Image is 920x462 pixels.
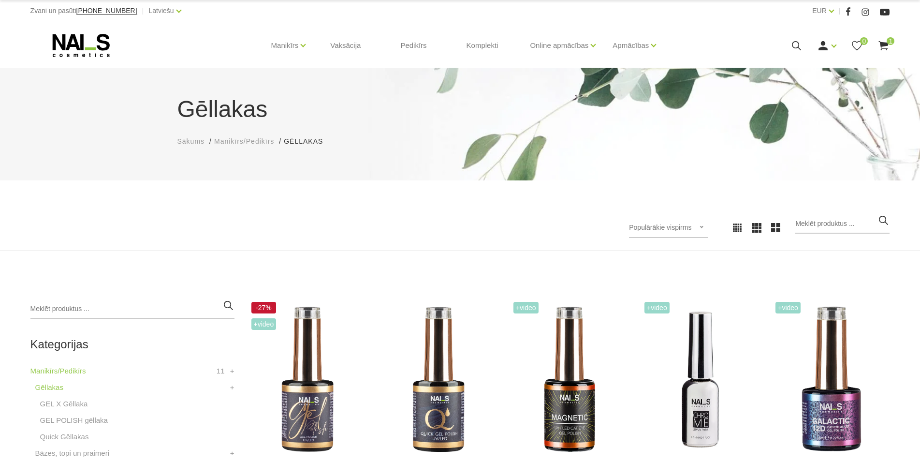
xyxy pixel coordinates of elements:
span: +Video [775,302,801,313]
span: +Video [644,302,670,313]
a: EUR [812,5,827,16]
a: Pedikīrs [393,22,434,69]
a: 1 [877,40,890,52]
a: GEL POLISH gēllaka [40,415,108,426]
span: -27% [251,302,277,313]
div: Zvani un pasūti [30,5,137,17]
h1: Gēllakas [177,92,743,127]
a: Quick Gēllakas [40,431,89,443]
h2: Kategorijas [30,338,234,351]
a: Manikīrs/Pedikīrs [214,136,274,147]
a: Latviešu [148,5,174,16]
a: Bāzes, topi un praimeri [35,447,109,459]
span: 1 [887,37,894,45]
a: Manikīrs/Pedikīrs [30,365,86,377]
li: Gēllakas [284,136,333,147]
a: Vaksācija [322,22,368,69]
span: Sākums [177,137,205,145]
span: Manikīrs/Pedikīrs [214,137,274,145]
a: Sākums [177,136,205,147]
a: Online apmācības [530,26,588,65]
img: Daudzdimensionāla magnētiskā gellaka, kas satur smalkas, atstarojošas hroma daļiņas. Ar īpaša mag... [773,299,890,460]
input: Meklēt produktus ... [30,299,234,319]
a: 0 [851,40,863,52]
img: Ātri, ērti un vienkārši!Intensīvi pigmentēta gellaka, kas perfekti klājas arī vienā slānī, tādā v... [380,299,497,460]
span: 11 [217,365,225,377]
input: Meklēt produktus ... [795,214,890,234]
a: + [230,365,234,377]
span: 0 [860,37,868,45]
a: GEL X Gēllaka [40,398,88,410]
a: + [230,382,234,393]
img: Ilgnoturīga gellaka, kas sastāv no metāla mikrodaļiņām, kuras īpaša magnēta ietekmē var pārvērst ... [511,299,628,460]
a: + [230,447,234,459]
span: +Video [251,318,277,330]
img: Ilgnoturīga, intensīvi pigmentēta gellaka. Viegli klājas, lieliski žūst, nesaraujas, neatkāpjas n... [249,299,365,460]
a: [PHONE_NUMBER] [76,7,137,15]
a: Gēllakas [35,382,63,393]
span: | [142,5,144,17]
span: | [839,5,841,17]
span: +Video [513,302,539,313]
a: Komplekti [459,22,506,69]
img: Paredzēta hromēta jeb spoguļspīduma efekta veidošanai uz pilnas naga plātnes vai atsevišķiem diza... [642,299,759,460]
a: Manikīrs [271,26,299,65]
span: Populārākie vispirms [629,224,691,231]
a: Apmācības [613,26,649,65]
